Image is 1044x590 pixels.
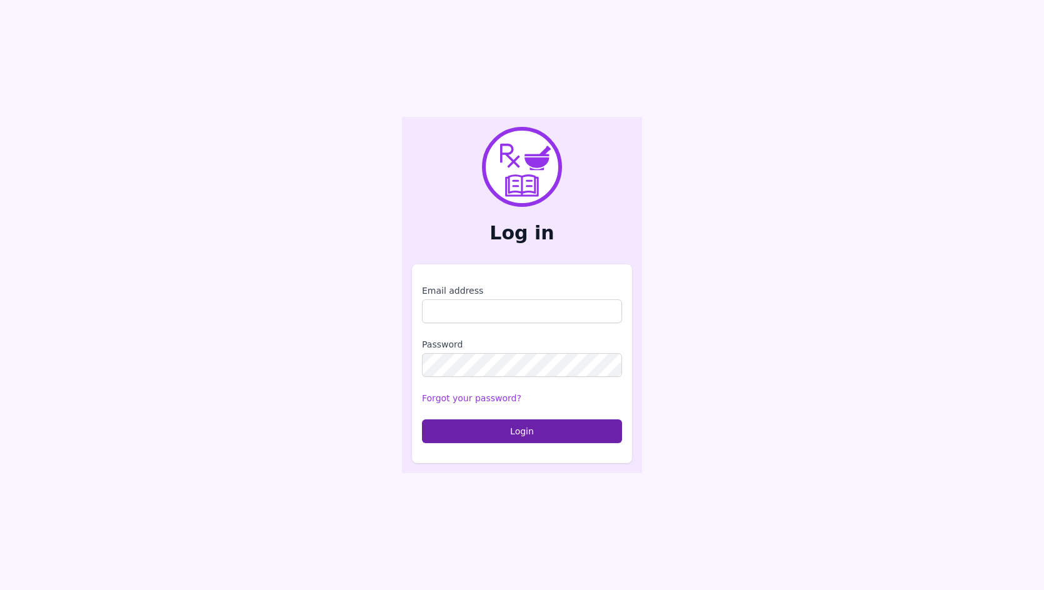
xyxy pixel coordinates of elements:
button: Login [422,419,622,443]
img: PharmXellence Logo [482,127,562,207]
a: Forgot your password? [422,393,521,403]
label: Email address [422,284,622,297]
h2: Log in [412,222,632,244]
label: Password [422,338,622,351]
